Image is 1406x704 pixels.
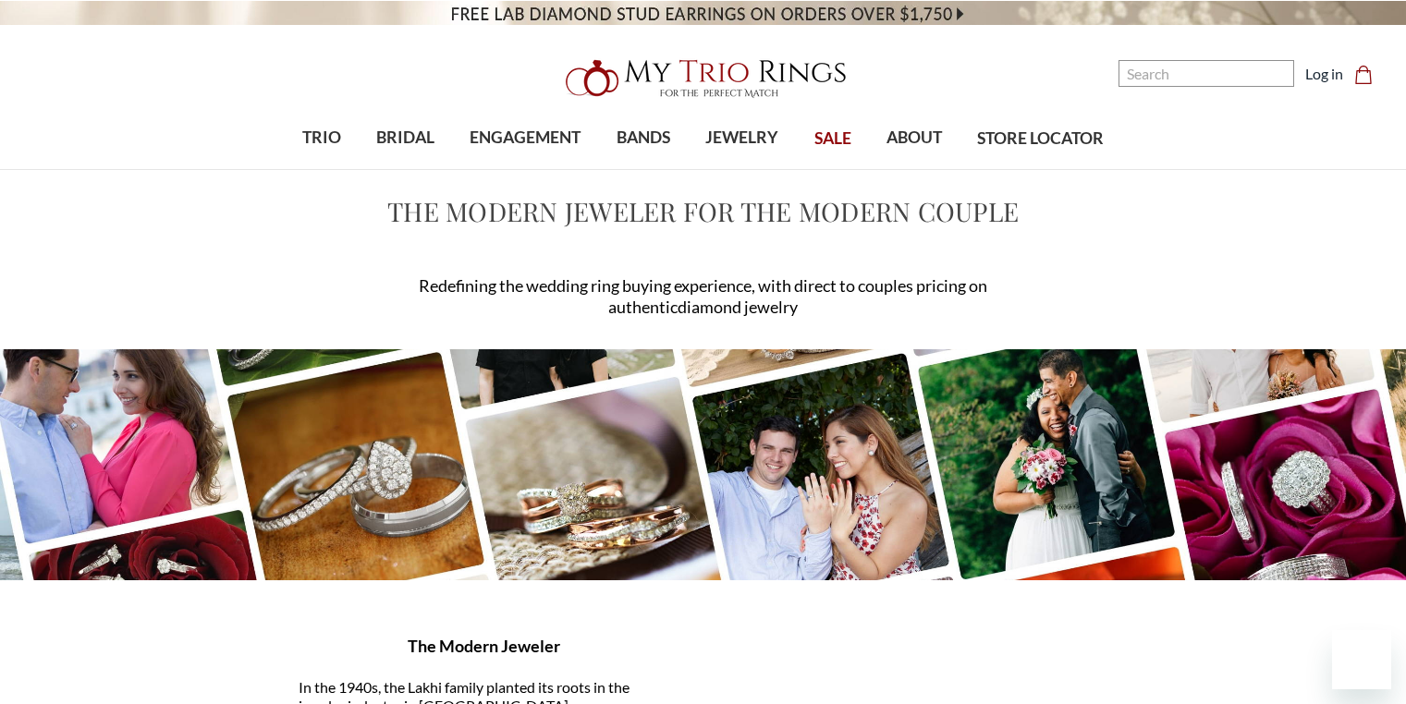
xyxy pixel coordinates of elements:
iframe: Button to launch messaging window [1332,630,1391,689]
button: submenu toggle [733,168,752,170]
span: ABOUT [886,126,942,150]
a: Cart with 0 items [1354,63,1384,85]
button: submenu toggle [905,168,923,170]
a: BANDS [599,108,688,168]
a: ABOUT [869,108,960,168]
a: BRIDAL [359,108,452,168]
span: ENGAGEMENT [470,126,581,150]
span: SALE [814,127,851,151]
input: Search and use arrows or TAB to navigate results [1119,60,1294,87]
span: JEWELRY [705,126,778,150]
button: submenu toggle [312,168,331,170]
button: submenu toggle [397,168,415,170]
span: STORE LOCATOR [977,127,1104,151]
button: submenu toggle [634,168,653,170]
svg: cart.cart_preview [1354,66,1373,84]
a: TRIO [285,108,359,168]
a: JEWELRY [688,108,796,168]
a: ENGAGEMENT [452,108,598,168]
span: BANDS [617,126,670,150]
a: Log in [1305,63,1343,85]
span: The Modern Jeweler [408,636,560,656]
a: My Trio Rings [408,49,998,108]
img: My Trio Rings [556,49,851,108]
span: TRIO [302,126,341,150]
a: STORE LOCATOR [960,109,1121,169]
span: diamond jewelry [678,297,798,317]
h1: The Modern Jeweler for the Modern Couple [49,192,1358,231]
button: submenu toggle [516,168,534,170]
span: Redefining the wedding ring buying experience, with direct to couples pricing on authentic [419,275,987,317]
a: SALE [796,109,868,169]
span: BRIDAL [376,126,434,150]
